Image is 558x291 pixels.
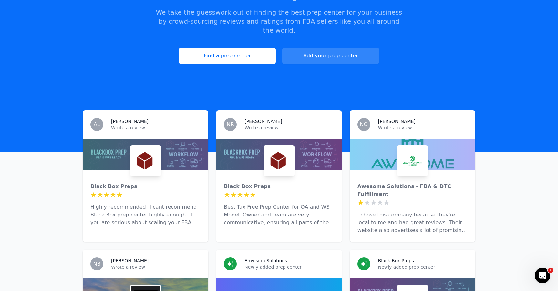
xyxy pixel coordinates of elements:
h3: Black Box Preps [378,257,414,264]
span: 1 [548,268,553,273]
p: Wrote a review [378,125,468,131]
h3: [PERSON_NAME] [378,118,416,125]
img: Awesome Solutions - FBA & DTC Fulfillment [398,146,427,175]
div: Black Box Preps [90,183,201,190]
p: Wrote a review [111,125,201,131]
p: Newly added prep center [244,264,334,270]
img: Black Box Preps [265,146,293,175]
img: Black Box Preps [131,146,160,175]
div: Awesome Solutions - FBA & DTC Fulfillment [357,183,468,198]
p: Highly recommended! I cant recommend Black Box prep center highly enough. If you are serious abou... [90,203,201,226]
p: Best Tax Free Prep Center for OA and WS Model. Owner and Team are very communicative, ensuring al... [224,203,334,226]
a: Add your prep center [282,48,379,64]
h3: [PERSON_NAME] [244,118,282,125]
span: NB [93,261,101,266]
iframe: Intercom live chat [535,268,550,283]
div: Black Box Preps [224,183,334,190]
p: I chose this company because they're local to me and had great reviews. Their website also advert... [357,211,468,234]
span: NO [360,122,368,127]
p: We take the guesswork out of finding the best prep center for your business by crowd-sourcing rev... [155,8,403,35]
h3: [PERSON_NAME] [111,118,149,125]
h3: [PERSON_NAME] [111,257,149,264]
span: AL [94,122,100,127]
p: Wrote a review [244,125,334,131]
a: NR[PERSON_NAME]Wrote a reviewBlack Box PrepsBlack Box PrepsBest Tax Free Prep Center for OA and W... [216,110,342,242]
h3: Emvision Solutions [244,257,287,264]
p: Newly added prep center [378,264,468,270]
a: NO[PERSON_NAME]Wrote a reviewAwesome Solutions - FBA & DTC FulfillmentAwesome Solutions - FBA & D... [350,110,475,242]
a: Find a prep center [179,48,276,64]
span: NR [227,122,234,127]
p: Wrote a review [111,264,201,270]
a: AL[PERSON_NAME]Wrote a reviewBlack Box PrepsBlack Box PrepsHighly recommended! I cant recommend B... [83,110,208,242]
